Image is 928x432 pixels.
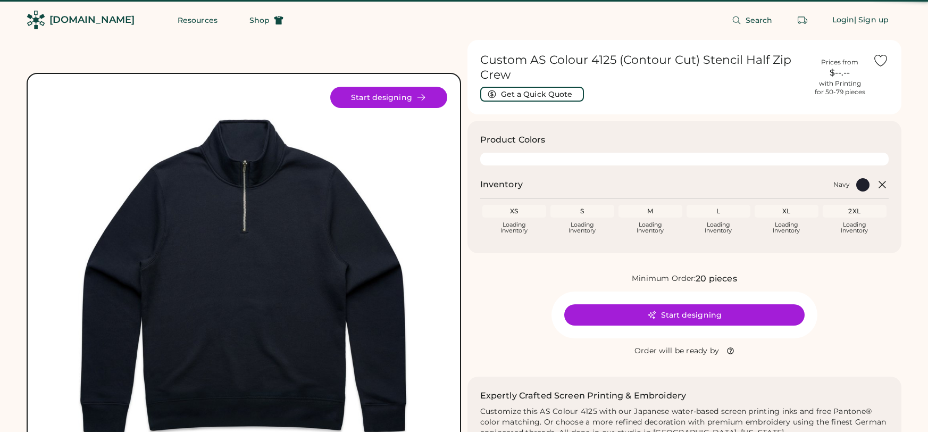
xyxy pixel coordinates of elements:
[484,207,544,215] div: XS
[746,16,773,24] span: Search
[480,134,546,146] h3: Product Colors
[757,207,816,215] div: XL
[237,10,296,31] button: Shop
[480,87,584,102] button: Get a Quick Quote
[815,79,865,96] div: with Printing for 50-79 pieces
[832,15,855,26] div: Login
[689,207,748,215] div: L
[637,222,664,234] div: Loading Inventory
[330,87,447,108] button: Start designing
[696,272,737,285] div: 20 pieces
[480,178,523,191] h2: Inventory
[821,58,858,67] div: Prices from
[480,389,687,402] h2: Expertly Crafted Screen Printing & Embroidery
[634,346,720,356] div: Order will be ready by
[813,67,866,79] div: $--.--
[632,273,696,284] div: Minimum Order:
[825,207,884,215] div: 2XL
[841,222,868,234] div: Loading Inventory
[27,11,45,29] img: Rendered Logo - Screens
[568,222,596,234] div: Loading Inventory
[564,304,805,326] button: Start designing
[854,15,889,26] div: | Sign up
[165,10,230,31] button: Resources
[249,16,270,24] span: Shop
[621,207,680,215] div: M
[49,13,135,27] div: [DOMAIN_NAME]
[792,10,813,31] button: Retrieve an order
[773,222,800,234] div: Loading Inventory
[705,222,732,234] div: Loading Inventory
[500,222,528,234] div: Loading Inventory
[719,10,785,31] button: Search
[553,207,612,215] div: S
[480,53,807,82] h1: Custom AS Colour 4125 (Contour Cut) Stencil Half Zip Crew
[833,180,850,189] div: Navy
